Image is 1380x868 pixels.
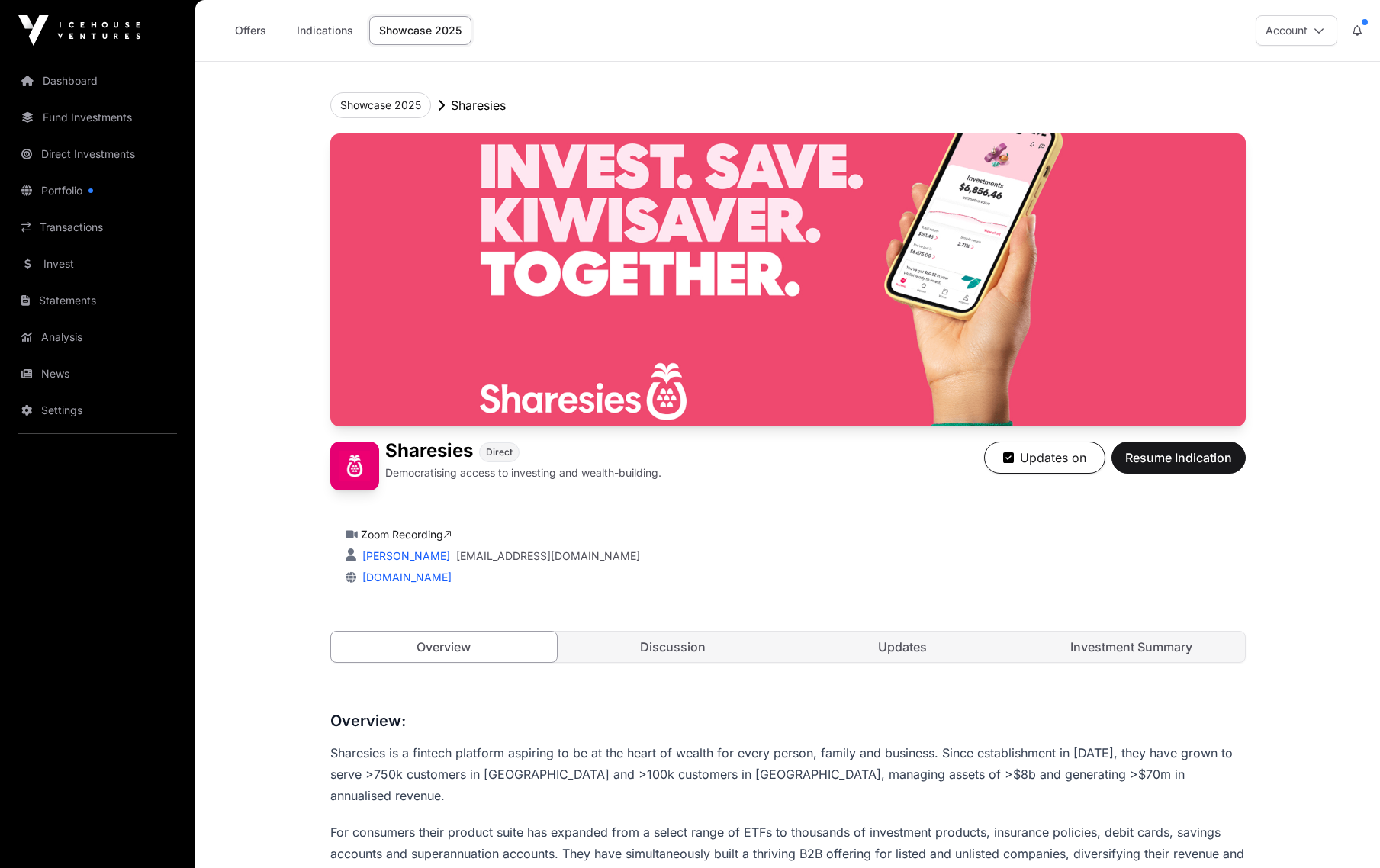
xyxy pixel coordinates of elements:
[330,442,379,490] img: Sharesies
[1111,457,1246,472] a: Resume Indication
[1256,15,1337,46] button: Account
[385,465,661,481] p: Democratising access to investing and wealth-building.
[12,101,183,134] a: Fund Investments
[984,442,1105,474] button: Updates on
[1018,632,1245,662] a: Investment Summary
[12,394,183,427] a: Settings
[1125,448,1232,467] span: Resume Indication
[287,16,363,45] a: Indications
[330,92,431,118] button: Showcase 2025
[330,133,1246,426] img: Sharesies
[18,15,140,46] img: Icehouse Ventures Logo
[12,284,183,317] a: Statements
[330,631,558,663] a: Overview
[12,174,183,207] a: Portfolio
[369,16,471,45] a: Showcase 2025
[12,64,183,98] a: Dashboard
[12,320,183,354] a: Analysis
[456,548,640,564] a: [EMAIL_ADDRESS][DOMAIN_NAME]
[560,632,787,662] a: Discussion
[451,96,506,114] p: Sharesies
[12,211,183,244] a: Transactions
[331,632,1245,662] nav: Tabs
[12,137,183,171] a: Direct Investments
[486,446,513,458] span: Direct
[330,709,1246,733] h3: Overview:
[385,442,473,462] h1: Sharesies
[1111,442,1246,474] button: Resume Indication
[790,632,1016,662] a: Updates
[361,528,452,541] a: Zoom Recording
[356,571,452,583] a: [DOMAIN_NAME]
[330,742,1246,806] p: Sharesies is a fintech platform aspiring to be at the heart of wealth for every person, family an...
[12,357,183,391] a: News
[1304,795,1380,868] iframe: Chat Widget
[12,247,183,281] a: Invest
[359,549,450,562] a: [PERSON_NAME]
[220,16,281,45] a: Offers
